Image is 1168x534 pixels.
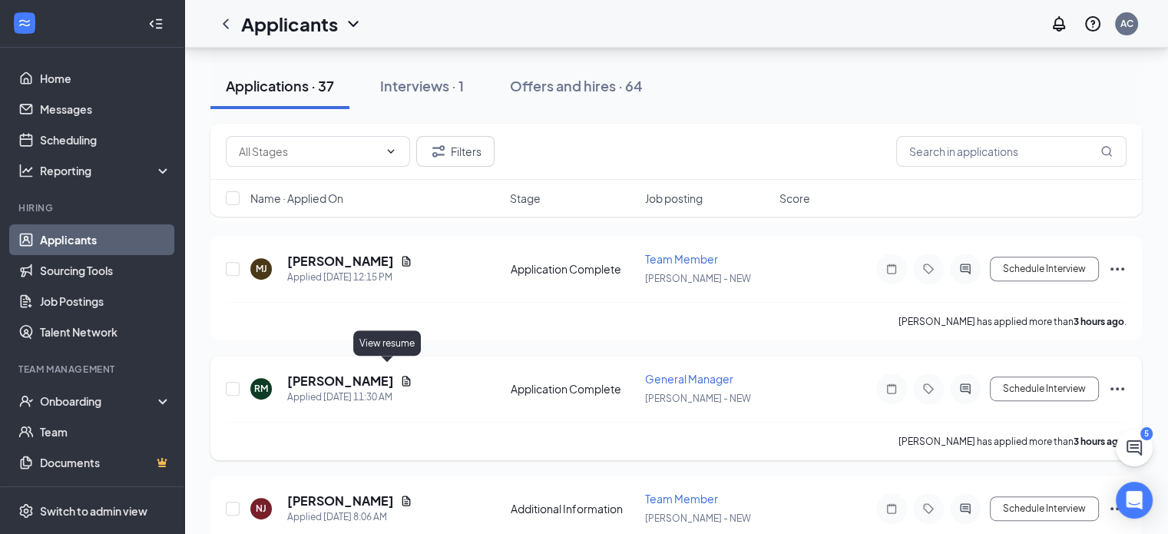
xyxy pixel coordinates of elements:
[385,145,397,158] svg: ChevronDown
[18,503,34,519] svg: Settings
[645,252,718,266] span: Team Member
[18,393,34,409] svg: UserCheck
[1140,427,1153,440] div: 5
[1084,15,1102,33] svg: QuestionInfo
[898,435,1127,448] p: [PERSON_NAME] has applied more than .
[882,502,901,515] svg: Note
[882,263,901,275] svg: Note
[1120,17,1133,30] div: AC
[645,273,751,284] span: [PERSON_NAME] - NEW
[40,255,171,286] a: Sourcing Tools
[898,315,1127,328] p: [PERSON_NAME] has applied more than .
[287,270,412,285] div: Applied [DATE] 12:15 PM
[40,416,171,447] a: Team
[241,11,338,37] h1: Applicants
[779,191,810,206] span: Score
[256,502,266,515] div: NJ
[511,381,636,396] div: Application Complete
[1108,499,1127,518] svg: Ellipses
[990,496,1099,521] button: Schedule Interview
[1108,260,1127,278] svg: Ellipses
[1050,15,1068,33] svg: Notifications
[287,390,412,405] div: Applied [DATE] 11:30 AM
[239,143,379,160] input: All Stages
[510,191,541,206] span: Stage
[148,16,164,32] svg: Collapse
[1074,436,1124,447] b: 3 hours ago
[344,15,362,33] svg: ChevronDown
[226,76,334,95] div: Applications · 37
[1074,316,1124,327] b: 3 hours ago
[956,383,974,395] svg: ActiveChat
[645,191,703,206] span: Job posting
[956,263,974,275] svg: ActiveChat
[990,257,1099,281] button: Schedule Interview
[287,253,394,270] h5: [PERSON_NAME]
[287,373,394,390] h5: [PERSON_NAME]
[645,492,718,506] span: Team Member
[40,393,158,409] div: Onboarding
[882,383,901,395] svg: Note
[400,495,412,507] svg: Document
[18,363,168,376] div: Team Management
[1125,439,1143,457] svg: ChatActive
[919,263,938,275] svg: Tag
[40,317,171,347] a: Talent Network
[510,76,643,95] div: Offers and hires · 64
[40,124,171,155] a: Scheduling
[40,94,171,124] a: Messages
[40,447,171,478] a: DocumentsCrown
[645,372,733,386] span: General Manager
[429,142,448,161] svg: Filter
[1116,430,1153,466] button: ChatActive
[990,376,1099,401] button: Schedule Interview
[400,255,412,267] svg: Document
[287,493,394,509] h5: [PERSON_NAME]
[400,375,412,387] svg: Document
[18,163,34,178] svg: Analysis
[250,191,343,206] span: Name · Applied On
[956,502,974,515] svg: ActiveChat
[896,136,1127,167] input: Search in applications
[645,512,751,524] span: [PERSON_NAME] - NEW
[40,286,171,317] a: Job Postings
[18,201,168,214] div: Hiring
[380,76,464,95] div: Interviews · 1
[40,63,171,94] a: Home
[287,509,412,525] div: Applied [DATE] 8:06 AM
[256,262,267,275] div: MJ
[1116,482,1153,519] div: Open Intercom Messenger
[40,163,172,178] div: Reporting
[40,224,171,255] a: Applicants
[645,393,751,404] span: [PERSON_NAME] - NEW
[17,15,32,31] svg: WorkstreamLogo
[254,382,268,395] div: RM
[919,502,938,515] svg: Tag
[511,261,636,277] div: Application Complete
[1108,380,1127,398] svg: Ellipses
[416,136,495,167] button: Filter Filters
[40,478,171,509] a: SurveysCrown
[511,501,636,516] div: Additional Information
[353,330,421,356] div: View resume
[40,503,147,519] div: Switch to admin view
[919,383,938,395] svg: Tag
[1100,145,1113,158] svg: MagnifyingGlass
[217,15,235,33] svg: ChevronLeft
